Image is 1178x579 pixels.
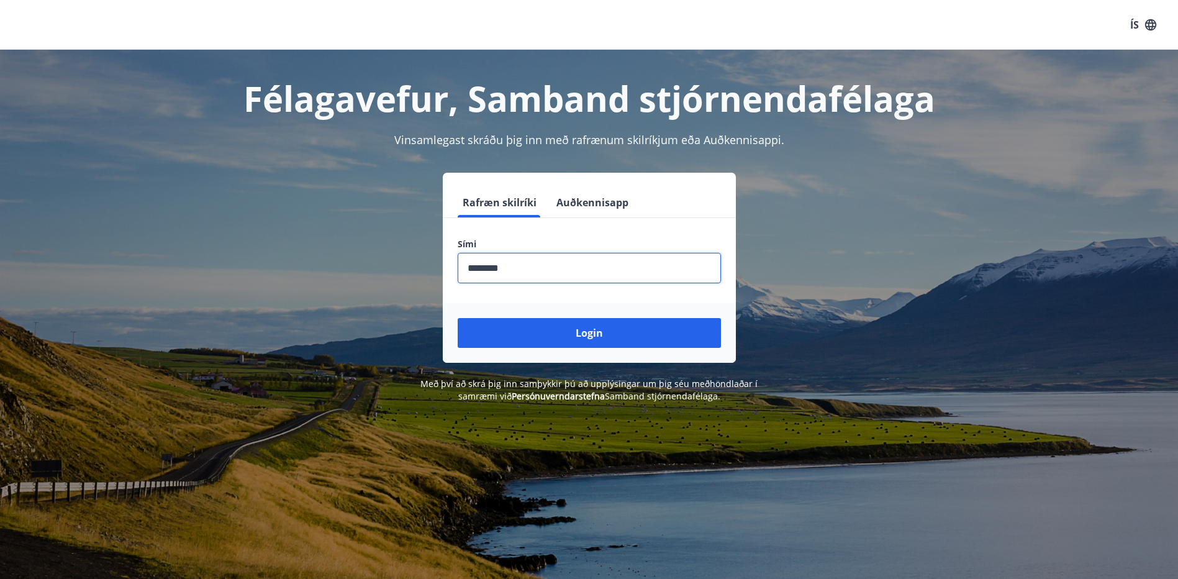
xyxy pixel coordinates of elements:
[551,188,633,217] button: Auðkennisapp
[512,390,605,402] a: Persónuverndarstefna
[394,132,784,147] span: Vinsamlegast skráðu þig inn með rafrænum skilríkjum eða Auðkennisappi.
[458,238,721,250] label: Sími
[458,188,541,217] button: Rafræn skilríki
[157,75,1022,122] h1: Félagavefur, Samband stjórnendafélaga
[1123,14,1163,36] button: ÍS
[458,318,721,348] button: Login
[420,378,758,402] span: Með því að skrá þig inn samþykkir þú að upplýsingar um þig séu meðhöndlaðar í samræmi við Samband...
